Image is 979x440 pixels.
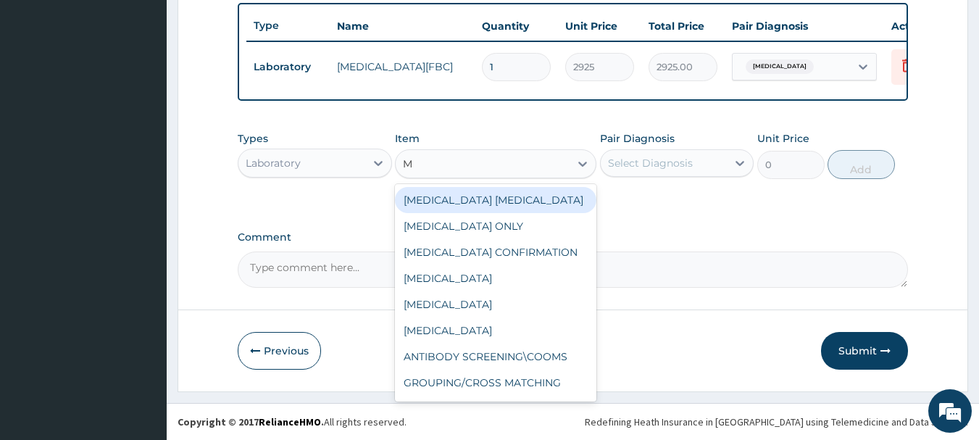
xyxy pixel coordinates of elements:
div: Chat with us now [75,81,243,100]
label: Comment [238,231,909,244]
div: [MEDICAL_DATA] [MEDICAL_DATA] [395,187,596,213]
div: [MEDICAL_DATA] [395,396,596,422]
td: Laboratory [246,54,330,80]
button: Submit [821,332,908,370]
a: RelianceHMO [259,415,321,428]
div: Select Diagnosis [608,156,693,170]
th: Total Price [641,12,725,41]
div: [MEDICAL_DATA] CONFIRMATION [395,239,596,265]
strong: Copyright © 2017 . [178,415,324,428]
label: Pair Diagnosis [600,131,675,146]
div: ANTIBODY SCREENING\COOMS [395,344,596,370]
div: Redefining Heath Insurance in [GEOGRAPHIC_DATA] using Telemedicine and Data Science! [585,415,968,429]
textarea: Type your message and hit 'Enter' [7,289,276,340]
label: Types [238,133,268,145]
img: d_794563401_company_1708531726252_794563401 [27,72,59,109]
div: [MEDICAL_DATA] [395,291,596,317]
th: Quantity [475,12,558,41]
td: [MEDICAL_DATA][FBC] [330,52,475,81]
div: [MEDICAL_DATA] ONLY [395,213,596,239]
th: Name [330,12,475,41]
span: [MEDICAL_DATA] [746,59,814,74]
label: Unit Price [757,131,809,146]
button: Add [828,150,895,179]
div: [MEDICAL_DATA] [395,317,596,344]
footer: All rights reserved. [167,403,979,440]
div: Minimize live chat window [238,7,272,42]
button: Previous [238,332,321,370]
th: Unit Price [558,12,641,41]
div: [MEDICAL_DATA] [395,265,596,291]
span: We're online! [84,129,200,275]
div: GROUPING/CROSS MATCHING [395,370,596,396]
th: Type [246,12,330,39]
label: Item [395,131,420,146]
th: Pair Diagnosis [725,12,884,41]
th: Actions [884,12,957,41]
div: Laboratory [246,156,301,170]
